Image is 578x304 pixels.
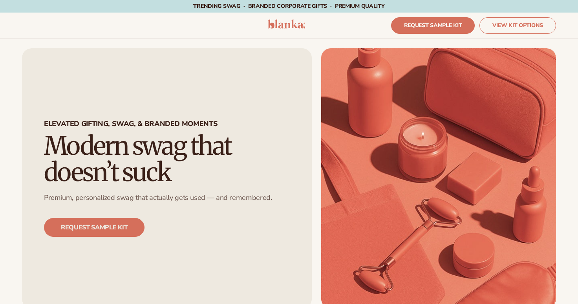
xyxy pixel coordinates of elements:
a: logo [268,19,305,32]
p: Premium, personalized swag that actually gets used — and remembered. [44,193,272,202]
h2: Modern swag that doesn’t suck [44,133,290,185]
img: logo [268,19,305,29]
a: REQUEST SAMPLE KIT [44,218,144,237]
a: VIEW KIT OPTIONS [479,17,556,34]
a: REQUEST SAMPLE KIT [391,17,475,34]
span: TRENDING SWAG · BRANDED CORPORATE GIFTS · PREMIUM QUALITY [193,2,384,10]
p: Elevated Gifting, swag, & branded moments [44,119,218,132]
